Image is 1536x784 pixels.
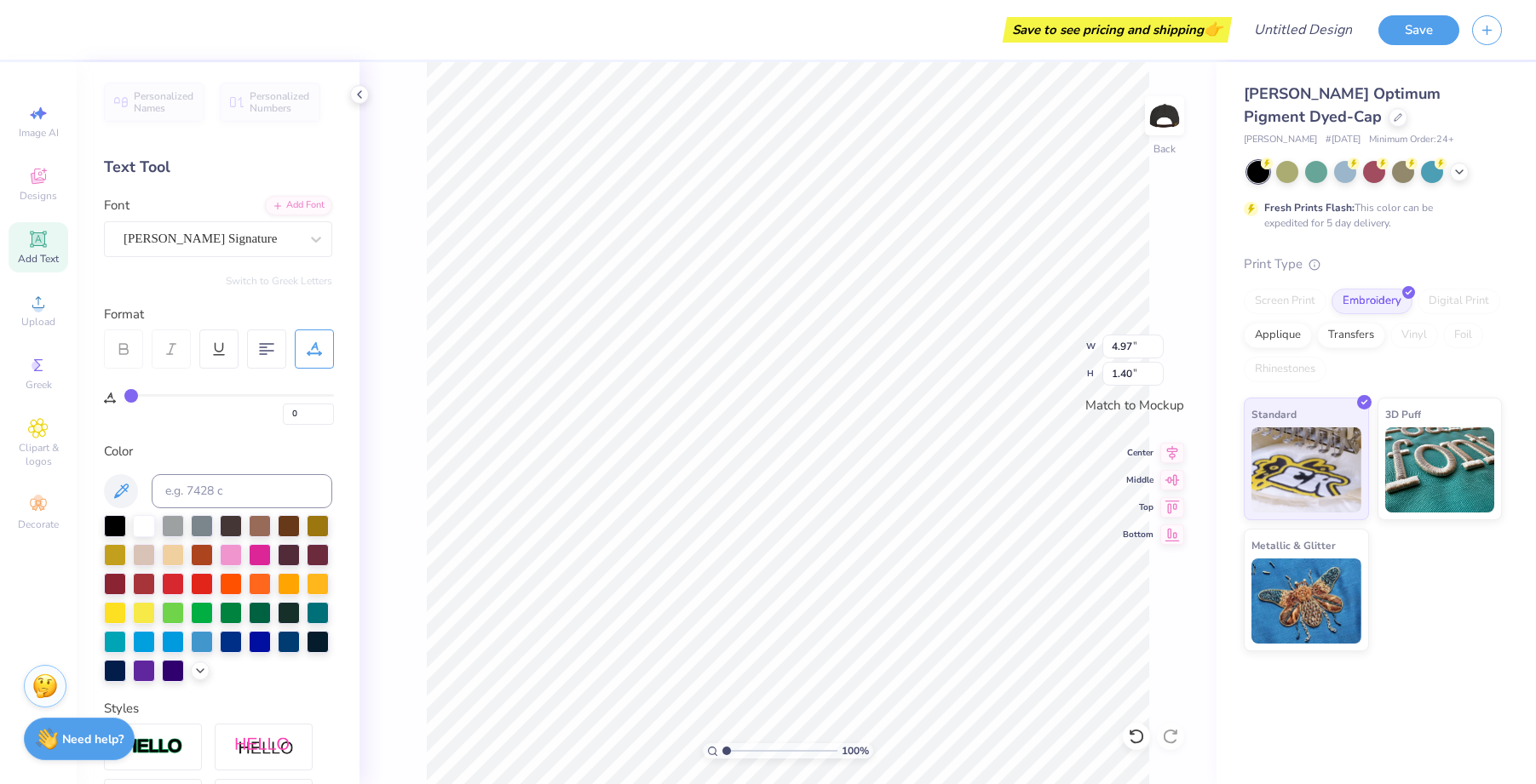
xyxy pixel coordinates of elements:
span: [PERSON_NAME] Optimum Pigment Dyed-Cap [1244,83,1441,127]
span: Metallic & Glitter [1251,536,1336,554]
img: Metallic & Glitter [1251,558,1361,644]
div: Foil [1443,323,1483,348]
span: Upload [21,315,55,329]
div: Transfers [1317,323,1385,348]
span: Middle [1123,474,1153,486]
span: 👉 [1204,19,1222,39]
span: Personalized Numbers [250,90,310,114]
button: Save [1378,15,1459,45]
img: Stroke [124,737,183,757]
label: Font [104,196,129,215]
span: Center [1123,447,1153,459]
span: 3D Puff [1385,405,1421,423]
input: Untitled Design [1240,13,1366,47]
img: Shadow [234,736,294,758]
span: Add Text [18,252,59,266]
input: e.g. 7428 c [152,474,332,508]
span: Decorate [18,518,59,531]
span: Top [1123,501,1153,513]
img: 3D Puff [1385,427,1495,512]
img: Standard [1251,427,1361,512]
img: Back [1148,99,1182,133]
strong: Fresh Prints Flash: [1264,201,1355,215]
div: Save to see pricing and shipping [1007,17,1228,43]
button: Switch to Greek Letters [226,274,332,288]
div: Format [104,305,334,324]
span: Bottom [1123,529,1153,541]
div: Back [1153,141,1176,157]
span: Clipart & logos [9,441,68,468]
div: Digital Print [1418,289,1500,314]
div: Vinyl [1390,323,1438,348]
div: Print Type [1244,255,1502,274]
span: [PERSON_NAME] [1244,133,1317,147]
div: Screen Print [1244,289,1326,314]
span: Minimum Order: 24 + [1369,133,1454,147]
span: # [DATE] [1326,133,1361,147]
span: Designs [20,189,57,203]
div: Styles [104,699,332,718]
div: Embroidery [1332,289,1412,314]
span: Standard [1251,405,1297,423]
div: Rhinestones [1244,357,1326,382]
div: This color can be expedited for 5 day delivery. [1264,200,1474,231]
span: Image AI [19,126,59,140]
strong: Need help? [62,731,124,747]
div: Add Font [265,196,332,215]
span: 100 % [842,743,869,758]
div: Color [104,442,332,461]
span: Greek [26,378,52,392]
div: Text Tool [104,156,332,179]
span: Personalized Names [134,90,194,114]
div: Applique [1244,323,1312,348]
